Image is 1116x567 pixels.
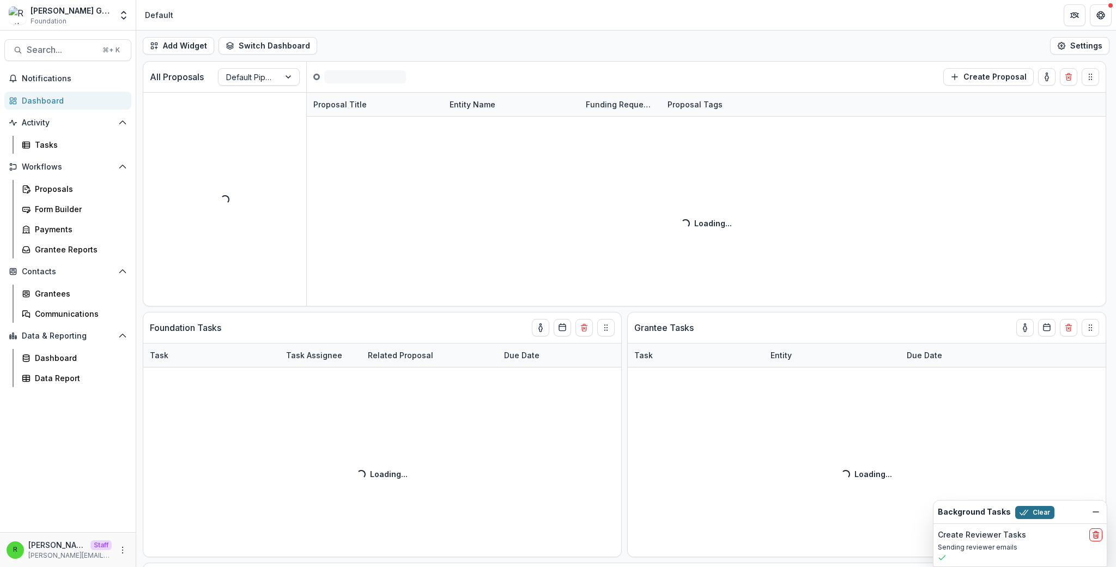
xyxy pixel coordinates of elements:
button: toggle-assigned-to-me [1038,68,1056,86]
button: Notifications [4,70,131,87]
a: Tasks [17,136,131,154]
p: Staff [90,540,112,550]
nav: breadcrumb [141,7,178,23]
button: Open entity switcher [116,4,131,26]
button: Delete card [1060,319,1077,336]
a: Payments [17,220,131,238]
div: Grantees [35,288,123,299]
button: Open Contacts [4,263,131,280]
span: Activity [22,118,114,128]
div: Payments [35,224,123,235]
button: Dismiss [1089,505,1102,518]
p: [PERSON_NAME] [28,539,86,551]
button: Open Activity [4,114,131,131]
button: Partners [1064,4,1085,26]
span: Foundation [31,16,66,26]
p: All Proposals [150,70,204,83]
div: [PERSON_NAME] Google Drive Foundation [31,5,112,16]
div: Default [145,9,173,21]
button: Open Data & Reporting [4,327,131,345]
div: Tasks [35,139,123,150]
a: Proposals [17,180,131,198]
span: Contacts [22,267,114,276]
button: Add Widget [143,37,214,55]
p: [PERSON_NAME][EMAIL_ADDRESS][DOMAIN_NAME] [28,551,112,560]
button: Search... [4,39,131,61]
span: Workflows [22,162,114,172]
button: toggle-assigned-to-me [532,319,549,336]
button: Drag [1082,319,1099,336]
button: Clear [1015,506,1054,519]
button: Open Workflows [4,158,131,176]
button: toggle-assigned-to-me [1016,319,1034,336]
div: Data Report [35,372,123,384]
button: Get Help [1090,4,1112,26]
a: Grantees [17,285,131,303]
div: Proposals [35,183,123,195]
button: Delete card [575,319,593,336]
button: Switch Dashboard [219,37,317,55]
a: Form Builder [17,200,131,218]
button: Drag [1082,68,1099,86]
a: Dashboard [17,349,131,367]
button: Delete card [1060,68,1077,86]
button: More [116,544,129,557]
div: Grantee Reports [35,244,123,255]
button: Calendar [554,319,571,336]
p: Grantee Tasks [634,321,694,334]
p: Sending reviewer emails [938,542,1102,552]
div: Communications [35,308,123,319]
button: Settings [1050,37,1109,55]
a: Communications [17,305,131,323]
button: delete [1089,528,1102,541]
p: Foundation Tasks [150,321,221,334]
button: Calendar [1038,319,1056,336]
button: Create Proposal [943,68,1034,86]
a: Dashboard [4,92,131,110]
img: Ruthwick Google Drive Foundation [9,7,26,24]
div: Form Builder [35,203,123,215]
div: Dashboard [22,95,123,106]
h2: Background Tasks [938,508,1011,517]
span: Search... [27,45,96,55]
div: Dashboard [35,352,123,364]
a: Grantee Reports [17,240,131,258]
span: Notifications [22,74,127,83]
span: Data & Reporting [22,331,114,341]
button: Drag [597,319,615,336]
a: Data Report [17,369,131,387]
div: Ruthwick [13,546,17,553]
h2: Create Reviewer Tasks [938,530,1026,540]
div: ⌘ + K [100,44,122,56]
